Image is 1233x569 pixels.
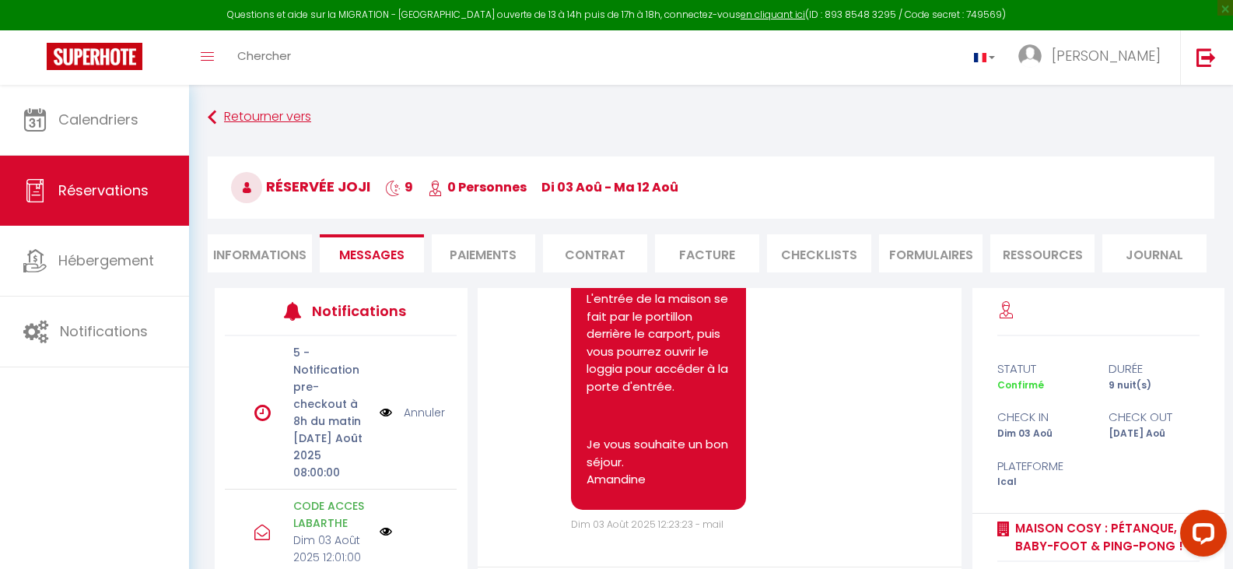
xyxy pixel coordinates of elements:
[587,436,730,489] p: Je vous souhaite un bon séjour. Amandine
[1196,47,1216,67] img: logout
[987,475,1098,490] div: Ical
[60,321,148,341] span: Notifications
[231,177,370,196] span: Réservée Joji
[587,290,730,395] p: L'entrée de la maison se fait par le portillon derrière le carport, puis vous pourrez ouvrir le l...
[1098,408,1210,427] div: check out
[380,404,392,421] img: NO IMAGE
[1007,30,1180,85] a: ... [PERSON_NAME]
[987,427,1098,441] div: Dim 03 Aoû
[543,234,647,272] li: Contrat
[293,497,370,532] p: CODE ACCES LABARTHE
[1010,519,1200,556] a: Maison Cosy : Pétanque, Baby-foot & Ping-Pong !
[1102,234,1207,272] li: Journal
[987,408,1098,427] div: check in
[987,360,1098,378] div: statut
[1052,46,1161,65] span: [PERSON_NAME]
[58,251,154,270] span: Hébergement
[312,293,408,328] h3: Notifications
[432,234,536,272] li: Paiements
[571,518,723,531] span: Dim 03 Août 2025 12:23:23 - mail
[293,532,370,566] p: Dim 03 Août 2025 12:01:00
[293,344,370,430] p: 5 - Notification pre-checkout à 8h du matin
[767,234,871,272] li: CHECKLISTS
[990,234,1095,272] li: Ressources
[226,30,303,85] a: Chercher
[208,234,312,272] li: Informations
[339,246,405,264] span: Messages
[1098,378,1210,393] div: 9 nuit(s)
[385,178,413,196] span: 9
[997,378,1044,392] span: Confirmé
[1098,427,1210,441] div: [DATE] Aoû
[741,8,805,21] a: en cliquant ici
[404,404,445,421] a: Annuler
[47,43,142,70] img: Super Booking
[655,234,759,272] li: Facture
[428,178,527,196] span: 0 Personnes
[208,104,1214,132] a: Retourner vers
[987,457,1098,476] div: Plateforme
[1168,504,1233,569] iframe: LiveChat chat widget
[541,178,678,196] span: di 03 Aoû - ma 12 Aoû
[1018,44,1042,68] img: ...
[293,430,370,481] p: [DATE] Août 2025 08:00:00
[879,234,983,272] li: FORMULAIRES
[1098,360,1210,378] div: durée
[380,525,392,538] img: NO IMAGE
[237,47,291,64] span: Chercher
[58,181,149,200] span: Réservations
[58,110,138,129] span: Calendriers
